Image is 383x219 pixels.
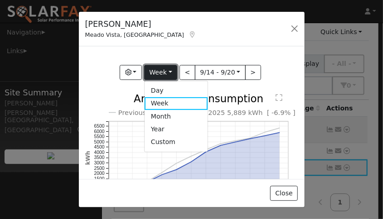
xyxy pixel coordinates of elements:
a: Week [145,97,208,110]
circle: onclick="" [175,169,177,171]
button: 9/14 - 9/20 [195,65,246,80]
circle: onclick="" [220,145,222,147]
circle: onclick="" [279,132,281,134]
button: Close [270,186,298,201]
a: Year [145,123,208,135]
circle: onclick="" [205,151,207,153]
text: 2000 [94,171,104,176]
text: 5000 [94,139,104,144]
text: kWh [84,151,91,165]
circle: onclick="" [220,143,222,145]
circle: onclick="" [234,140,236,142]
text:  [276,94,282,102]
circle: onclick="" [234,141,236,143]
a: Custom [145,135,208,148]
a: Month [145,110,208,123]
circle: onclick="" [264,132,266,134]
text: 2025 5,889 kWh [ -6.9% ] [208,109,296,116]
circle: onclick="" [161,172,163,174]
a: Day [145,85,208,97]
button: < [179,65,195,80]
circle: onclick="" [264,135,266,137]
text: 6000 [94,129,104,134]
text: 2500 [94,166,104,171]
text: 3000 [94,161,104,166]
h5: [PERSON_NAME] [85,18,197,30]
button: Week [144,65,177,80]
span: Meado Vista, [GEOGRAPHIC_DATA] [85,31,184,38]
circle: onclick="" [190,161,192,163]
circle: onclick="" [249,138,251,140]
text: 5500 [94,134,104,139]
text: 4500 [94,145,104,150]
text: 4000 [94,150,104,155]
circle: onclick="" [279,127,281,129]
text: 6500 [94,124,104,129]
text: Annual Net Consumption [134,93,264,105]
circle: onclick="" [161,174,163,176]
text: 3500 [94,155,104,160]
a: Map [189,31,197,38]
text: 1500 [94,177,104,182]
circle: onclick="" [190,155,192,157]
circle: onclick="" [249,138,251,139]
circle: onclick="" [175,163,177,164]
button: > [245,65,261,80]
text: Previous 2024 6,323 kWh [118,109,203,116]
